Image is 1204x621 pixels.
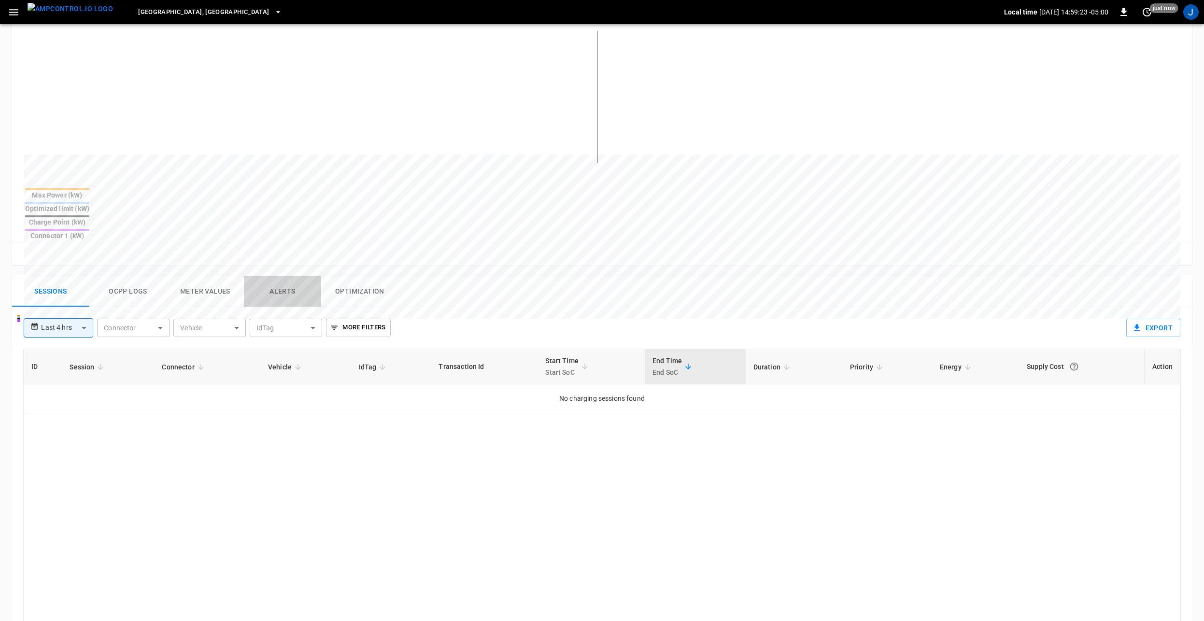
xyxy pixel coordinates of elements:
[1039,7,1108,17] p: [DATE] 14:59:23 -05:00
[431,349,538,384] th: Transaction Id
[1004,7,1037,17] p: Local time
[12,276,89,307] button: Sessions
[652,367,682,378] p: End SoC
[321,276,398,307] button: Optimization
[326,319,390,337] button: More Filters
[1126,319,1180,337] button: Export
[70,361,107,373] span: Session
[162,361,207,373] span: Connector
[652,355,682,378] div: End Time
[1150,3,1178,13] span: just now
[24,349,62,384] th: ID
[28,3,113,15] img: ampcontrol.io logo
[940,361,974,373] span: Energy
[268,361,304,373] span: Vehicle
[545,355,591,378] span: Start TimeStart SoC
[545,355,579,378] div: Start Time
[244,276,321,307] button: Alerts
[1139,4,1155,20] button: set refresh interval
[1065,358,1083,375] button: The cost of your charging session based on your supply rates
[1183,4,1199,20] div: profile-icon
[134,3,285,22] button: [GEOGRAPHIC_DATA], [GEOGRAPHIC_DATA]
[89,276,167,307] button: Ocpp logs
[24,349,1180,413] table: sessions table
[167,276,244,307] button: Meter Values
[138,7,269,18] span: [GEOGRAPHIC_DATA], [GEOGRAPHIC_DATA]
[545,367,579,378] p: Start SoC
[753,361,793,373] span: Duration
[359,361,389,373] span: IdTag
[652,355,694,378] span: End TimeEnd SoC
[41,319,93,337] div: Last 4 hrs
[1027,358,1136,375] div: Supply Cost
[1144,349,1180,384] th: Action
[850,361,886,373] span: Priority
